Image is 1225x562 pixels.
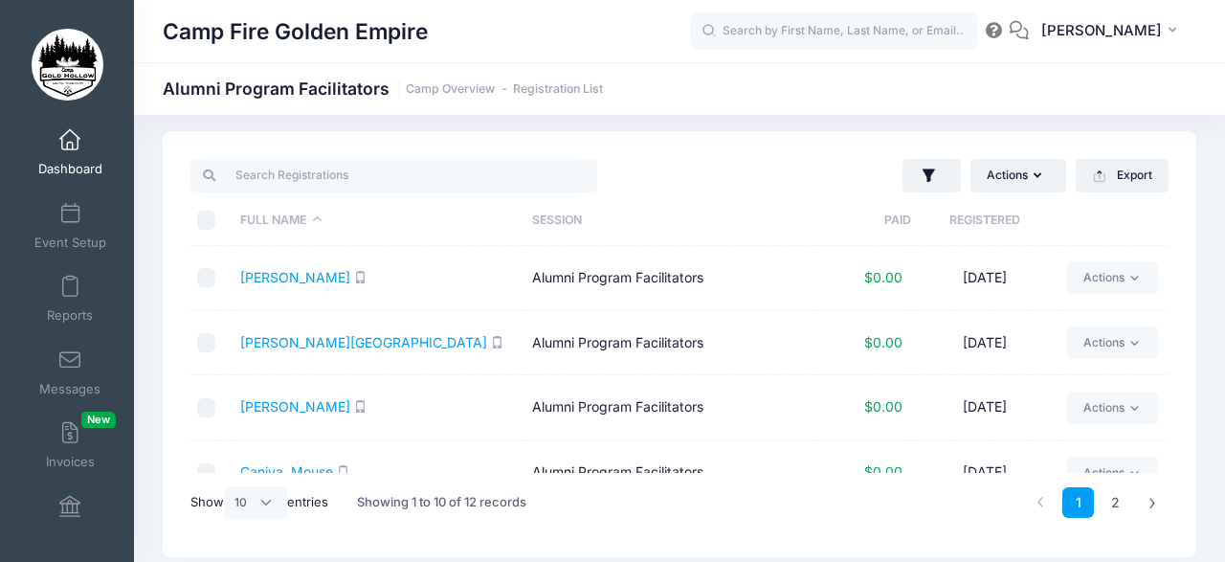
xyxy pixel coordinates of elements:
a: Event Setup [25,192,116,259]
a: Registration List [513,82,603,97]
a: 1 [1062,487,1094,519]
a: Messages [25,339,116,406]
label: Show entries [190,486,328,519]
span: Invoices [46,455,95,471]
td: [DATE] [911,440,1058,506]
td: Alumni Program Facilitators [523,246,814,311]
span: $0.00 [864,334,902,350]
a: Actions [1067,457,1158,489]
a: Reports [25,265,116,332]
td: Alumni Program Facilitators [523,440,814,506]
img: Camp Fire Golden Empire [32,29,103,101]
span: $0.00 [864,463,902,480]
td: [DATE] [911,311,1058,376]
div: Showing 1 to 10 of 12 records [357,481,526,525]
h1: Camp Fire Golden Empire [163,10,428,54]
a: Actions [1067,392,1158,424]
span: Messages [39,381,100,397]
td: Alumni Program Facilitators [523,375,814,440]
button: Actions [970,159,1066,191]
a: [PERSON_NAME] [240,269,350,285]
td: [DATE] [911,375,1058,440]
td: [DATE] [911,246,1058,311]
span: $0.00 [864,398,902,415]
i: SMS enabled [337,465,349,478]
th: Full Name: activate to sort column descending [232,195,523,246]
a: 2 [1100,487,1131,519]
h1: Alumni Program Facilitators [163,79,603,99]
button: Export [1076,159,1169,191]
span: $0.00 [864,269,902,285]
input: Search Registrations [190,159,597,191]
select: Showentries [224,486,287,519]
th: Registered: activate to sort column ascending [911,195,1058,246]
th: Session: activate to sort column ascending [523,195,814,246]
span: Dashboard [38,162,102,178]
a: Dashboard [25,119,116,186]
th: Paid: activate to sort column ascending [814,195,912,246]
a: Caniya, Mouse [240,463,333,480]
a: Actions [1067,326,1158,359]
a: Actions [1067,261,1158,294]
i: SMS enabled [354,400,367,413]
input: Search by First Name, Last Name, or Email... [690,12,977,51]
a: [PERSON_NAME][GEOGRAPHIC_DATA] [240,334,487,350]
a: [PERSON_NAME] [240,398,350,415]
a: InvoicesNew [25,412,116,479]
i: SMS enabled [491,336,503,348]
i: SMS enabled [354,271,367,283]
span: Event Setup [34,235,106,251]
button: [PERSON_NAME] [1029,10,1196,54]
span: [PERSON_NAME] [1041,20,1162,41]
a: Financials [25,485,116,552]
td: Alumni Program Facilitators [523,311,814,376]
a: Camp Overview [406,82,495,97]
span: Reports [47,308,93,325]
span: New [81,412,116,428]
